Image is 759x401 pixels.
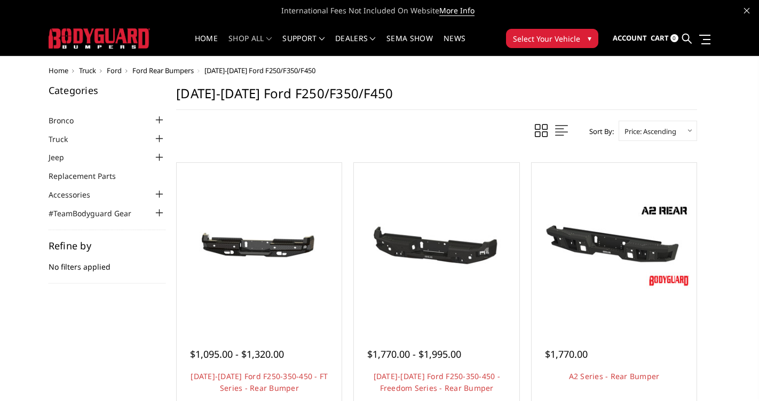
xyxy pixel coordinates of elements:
[367,348,461,360] span: $1,770.00 - $1,995.00
[132,66,194,75] a: Ford Rear Bumpers
[439,5,475,16] a: More Info
[282,35,325,56] a: Support
[49,241,166,284] div: No filters applied
[49,241,166,250] h5: Refine by
[357,208,516,284] img: 2017-2022 Ford F250-350-450 - Freedom Series - Rear Bumper
[204,66,315,75] span: [DATE]-[DATE] Ford F250/F350/F450
[176,85,697,110] h1: [DATE]-[DATE] Ford F250/F350/F450
[49,152,77,163] a: Jeep
[228,35,272,56] a: shop all
[190,348,284,360] span: $1,095.00 - $1,320.00
[49,28,150,48] img: BODYGUARD BUMPERS
[545,348,588,360] span: $1,770.00
[49,170,129,182] a: Replacement Parts
[195,35,218,56] a: Home
[335,35,376,56] a: Dealers
[583,123,614,139] label: Sort By:
[49,133,81,145] a: Truck
[651,24,678,53] a: Cart 0
[651,33,669,43] span: Cart
[49,189,104,200] a: Accessories
[374,371,500,393] a: [DATE]-[DATE] Ford F250-350-450 - Freedom Series - Rear Bumper
[49,208,145,219] a: #TeamBodyguard Gear
[49,66,68,75] a: Home
[588,33,591,44] span: ▾
[179,166,339,325] a: 2017-2022 Ford F250-350-450 - FT Series - Rear Bumper 2017-2022 Ford F250-350-450 - FT Series - R...
[613,33,647,43] span: Account
[191,371,328,393] a: [DATE]-[DATE] Ford F250-350-450 - FT Series - Rear Bumper
[444,35,465,56] a: News
[506,29,598,48] button: Select Your Vehicle
[357,166,516,325] a: 2017-2022 Ford F250-350-450 - Freedom Series - Rear Bumper
[670,34,678,42] span: 0
[49,85,166,95] h5: Categories
[613,24,647,53] a: Account
[569,371,660,381] a: A2 Series - Rear Bumper
[79,66,96,75] a: Truck
[534,166,694,325] a: A2 Series - Rear Bumper A2 Series - Rear Bumper
[107,66,122,75] a: Ford
[386,35,433,56] a: SEMA Show
[49,115,87,126] a: Bronco
[513,33,580,44] span: Select Your Vehicle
